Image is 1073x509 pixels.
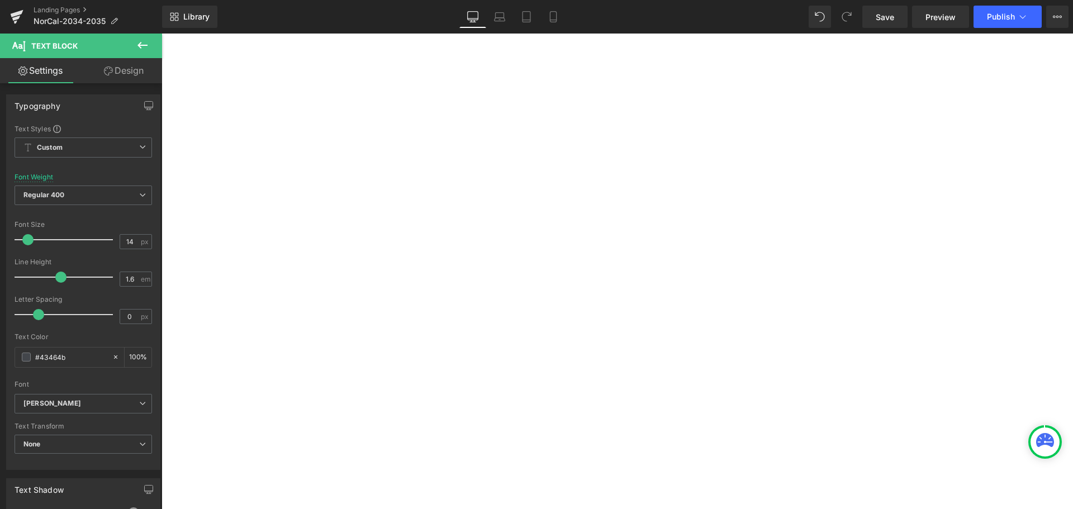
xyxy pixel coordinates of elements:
[23,440,41,448] b: None
[23,191,65,199] b: Regular 400
[15,333,152,341] div: Text Color
[974,6,1042,28] button: Publish
[1046,6,1069,28] button: More
[809,6,831,28] button: Undo
[15,479,64,494] div: Text Shadow
[15,124,152,133] div: Text Styles
[125,348,151,367] div: %
[540,6,567,28] a: Mobile
[141,313,150,320] span: px
[925,11,956,23] span: Preview
[876,11,894,23] span: Save
[15,296,152,303] div: Letter Spacing
[34,6,162,15] a: Landing Pages
[15,422,152,430] div: Text Transform
[31,41,78,50] span: Text Block
[34,17,106,26] span: NorCal-2034-2035
[15,258,152,266] div: Line Height
[513,6,540,28] a: Tablet
[459,6,486,28] a: Desktop
[35,351,107,363] input: Color
[183,12,210,22] span: Library
[141,238,150,245] span: px
[15,173,53,181] div: Font Weight
[83,58,164,83] a: Design
[987,12,1015,21] span: Publish
[486,6,513,28] a: Laptop
[141,275,150,283] span: em
[162,6,217,28] a: New Library
[15,95,60,111] div: Typography
[912,6,969,28] a: Preview
[23,399,81,408] i: [PERSON_NAME]
[15,221,152,229] div: Font Size
[37,143,63,153] b: Custom
[15,380,152,388] div: Font
[835,6,858,28] button: Redo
